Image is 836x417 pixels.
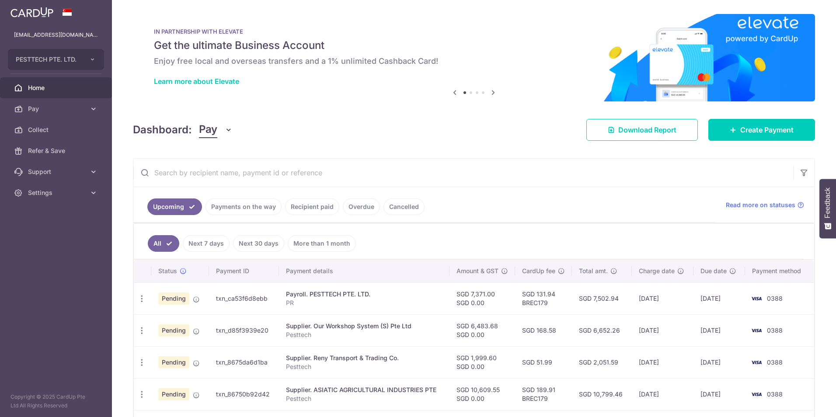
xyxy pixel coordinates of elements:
[586,119,698,141] a: Download Report
[693,282,745,314] td: [DATE]
[209,314,279,346] td: txn_d85f3939e20
[28,146,86,155] span: Refer & Save
[767,295,783,302] span: 0388
[199,122,233,138] button: Pay
[158,388,189,400] span: Pending
[579,267,608,275] span: Total amt.
[449,314,515,346] td: SGD 6,483.68 SGD 0.00
[767,358,783,366] span: 0388
[745,260,814,282] th: Payment method
[288,235,356,252] a: More than 1 month
[286,290,442,299] div: Payroll. PESTTECH PTE. LTD.
[748,389,765,400] img: Bank Card
[693,378,745,410] td: [DATE]
[639,267,675,275] span: Charge date
[286,322,442,330] div: Supplier. Our Workshop System (S) Pte Ltd
[158,292,189,305] span: Pending
[28,104,86,113] span: Pay
[515,346,572,378] td: SGD 51.99
[632,282,693,314] td: [DATE]
[700,267,727,275] span: Due date
[286,354,442,362] div: Supplier. Reny Transport & Trading Co.
[10,7,53,17] img: CardUp
[133,122,192,138] h4: Dashboard:
[343,198,380,215] a: Overdue
[456,267,498,275] span: Amount & GST
[740,125,794,135] span: Create Payment
[199,122,217,138] span: Pay
[286,362,442,371] p: Pesttech
[286,330,442,339] p: Pesttech
[708,119,815,141] a: Create Payment
[693,314,745,346] td: [DATE]
[767,327,783,334] span: 0388
[183,235,230,252] a: Next 7 days
[158,356,189,368] span: Pending
[8,49,104,70] button: PESTTECH PTE. LTD.
[233,235,284,252] a: Next 30 days
[632,314,693,346] td: [DATE]
[133,159,794,187] input: Search by recipient name, payment id or reference
[572,314,632,346] td: SGD 6,652.26
[632,346,693,378] td: [DATE]
[209,378,279,410] td: txn_86750b92d42
[383,198,425,215] a: Cancelled
[279,260,449,282] th: Payment details
[209,346,279,378] td: txn_8675da6d1ba
[618,125,676,135] span: Download Report
[154,28,794,35] p: IN PARTNERSHIP WITH ELEVATE
[158,324,189,337] span: Pending
[154,56,794,66] h6: Enjoy free local and overseas transfers and a 1% unlimited Cashback Card!
[28,125,86,134] span: Collect
[28,188,86,197] span: Settings
[726,201,804,209] a: Read more on statuses
[572,282,632,314] td: SGD 7,502.94
[148,235,179,252] a: All
[133,14,815,101] img: Renovation banner
[147,198,202,215] a: Upcoming
[286,386,442,394] div: Supplier. ASIATIC AGRICULTURAL INDUSTRIES PTE
[285,198,339,215] a: Recipient paid
[824,188,832,218] span: Feedback
[693,346,745,378] td: [DATE]
[28,83,86,92] span: Home
[748,357,765,368] img: Bank Card
[154,77,239,86] a: Learn more about Elevate
[515,282,572,314] td: SGD 131.94 BREC179
[726,201,795,209] span: Read more on statuses
[632,378,693,410] td: [DATE]
[748,293,765,304] img: Bank Card
[515,378,572,410] td: SGD 189.91 BREC179
[449,378,515,410] td: SGD 10,609.55 SGD 0.00
[286,299,442,307] p: PR
[449,282,515,314] td: SGD 7,371.00 SGD 0.00
[154,38,794,52] h5: Get the ultimate Business Account
[206,198,282,215] a: Payments on the way
[572,378,632,410] td: SGD 10,799.46
[449,346,515,378] td: SGD 1,999.60 SGD 0.00
[209,260,279,282] th: Payment ID
[819,179,836,238] button: Feedback - Show survey
[286,394,442,403] p: Pesttech
[209,282,279,314] td: txn_ca53f6d8ebb
[515,314,572,346] td: SGD 168.58
[158,267,177,275] span: Status
[572,346,632,378] td: SGD 2,051.59
[767,390,783,398] span: 0388
[14,31,98,39] p: [EMAIL_ADDRESS][DOMAIN_NAME]
[16,55,80,64] span: PESTTECH PTE. LTD.
[748,325,765,336] img: Bank Card
[28,167,86,176] span: Support
[522,267,555,275] span: CardUp fee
